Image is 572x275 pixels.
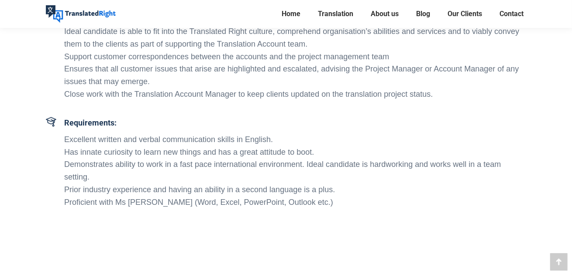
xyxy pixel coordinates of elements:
a: Contact [497,8,526,20]
a: Translation [315,8,356,20]
a: Our Clients [445,8,485,20]
li: Close work with the Translation Account Manager to keep clients updated on the translation projec... [64,88,526,101]
span: Contact [500,10,524,18]
span: Home [282,10,300,18]
li: Ideal candidate is able to fit into the Translated Right culture, comprehend organisation’s abili... [64,25,526,51]
img: null [46,117,56,127]
li: Proficient with Ms [PERSON_NAME] (Word, Excel, PowerPoint, Outlook etc.) [64,196,526,209]
li: Support customer correspondences between the accounts and the project management team [64,51,526,63]
span: Translation [318,10,353,18]
h5: Requirements: [64,117,526,129]
span: Blog [416,10,430,18]
li: Has innate curiosity to learn new things and has a great attitude to boot. [64,146,526,159]
li: Excellent written and verbal communication skills in English. [64,133,526,146]
li: Ensures that all customer issues that arise are highlighted and escalated, advising the Project M... [64,63,526,88]
span: Our Clients [448,10,482,18]
li: Prior industry experience and having an ability in a second language is a plus. [64,183,526,196]
a: Home [279,8,303,20]
a: About us [368,8,401,20]
span: About us [371,10,399,18]
a: Blog [413,8,433,20]
img: Translated Right [46,5,116,23]
li: Demonstrates ability to work in a fast pace international environment. Ideal candidate is hardwor... [64,158,526,183]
